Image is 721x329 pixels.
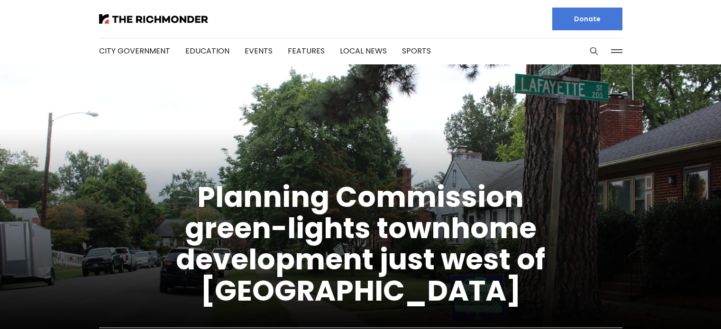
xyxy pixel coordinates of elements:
[288,45,325,56] a: Features
[587,44,601,58] button: Search this site
[99,14,208,24] img: The Richmonder
[402,45,431,56] a: Sports
[99,45,170,56] a: City Government
[340,45,387,56] a: Local News
[176,177,545,311] a: Planning Commission green-lights townhome development just west of [GEOGRAPHIC_DATA]
[245,45,273,56] a: Events
[185,45,229,56] a: Education
[552,8,622,30] a: Donate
